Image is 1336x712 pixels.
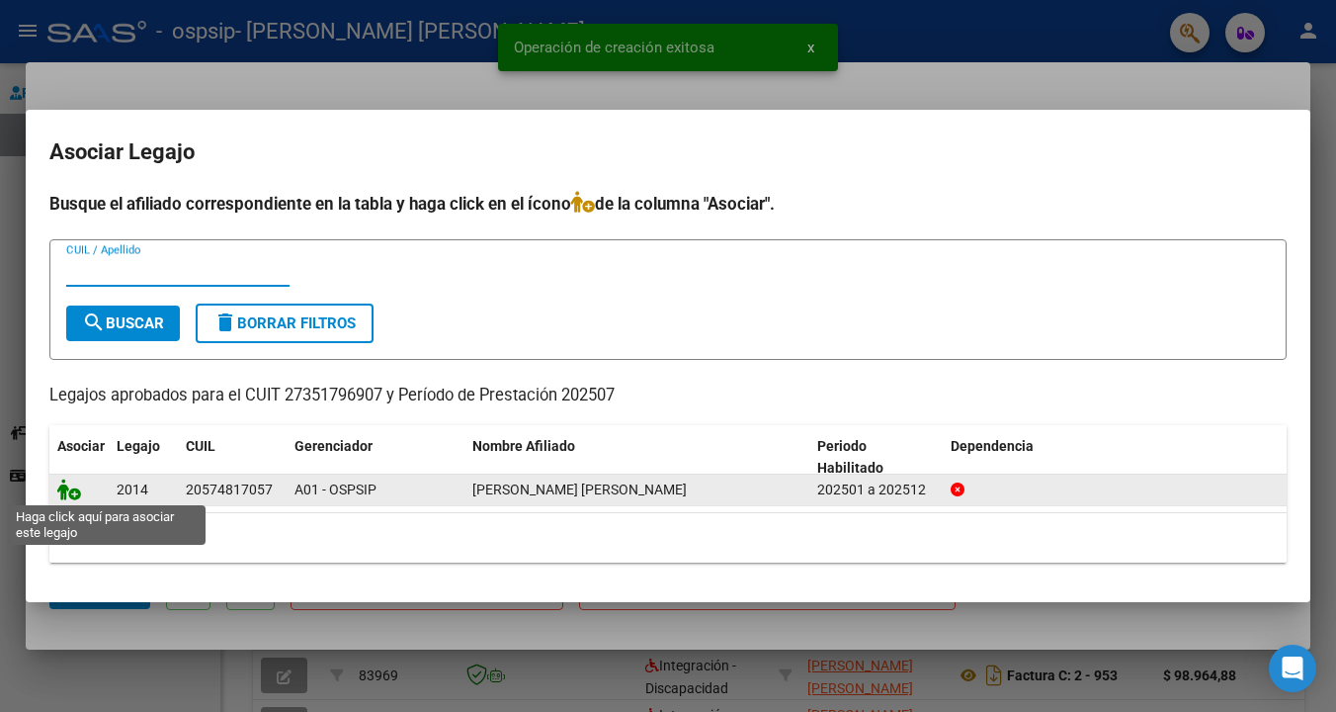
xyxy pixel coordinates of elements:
datatable-header-cell: Periodo Habilitado [809,425,943,490]
span: Asociar [57,438,105,454]
datatable-header-cell: Gerenciador [287,425,464,490]
div: Open Intercom Messenger [1269,645,1316,692]
p: Legajos aprobados para el CUIT 27351796907 y Período de Prestación 202507 [49,384,1287,408]
mat-icon: search [82,311,106,334]
span: 2014 [117,482,148,497]
datatable-header-cell: Dependencia [943,425,1288,490]
span: ACUÑA SIMON DAVID [472,482,687,497]
span: A01 - OSPSIP [294,482,376,497]
datatable-header-cell: Nombre Afiliado [464,425,809,490]
span: Gerenciador [294,438,373,454]
span: Buscar [82,314,164,332]
span: Borrar Filtros [213,314,356,332]
datatable-header-cell: Asociar [49,425,109,490]
h2: Asociar Legajo [49,133,1287,171]
datatable-header-cell: Legajo [109,425,178,490]
h4: Busque el afiliado correspondiente en la tabla y haga click en el ícono de la columna "Asociar". [49,191,1287,217]
div: 20574817057 [186,479,273,501]
span: Nombre Afiliado [472,438,575,454]
div: 202501 a 202512 [817,479,935,501]
span: Dependencia [951,438,1034,454]
div: 1 registros [49,513,1287,563]
mat-icon: delete [213,311,237,334]
span: CUIL [186,438,215,454]
span: Legajo [117,438,160,454]
datatable-header-cell: CUIL [178,425,287,490]
span: Periodo Habilitado [817,438,883,477]
button: Buscar [66,306,180,341]
button: Borrar Filtros [196,304,374,343]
